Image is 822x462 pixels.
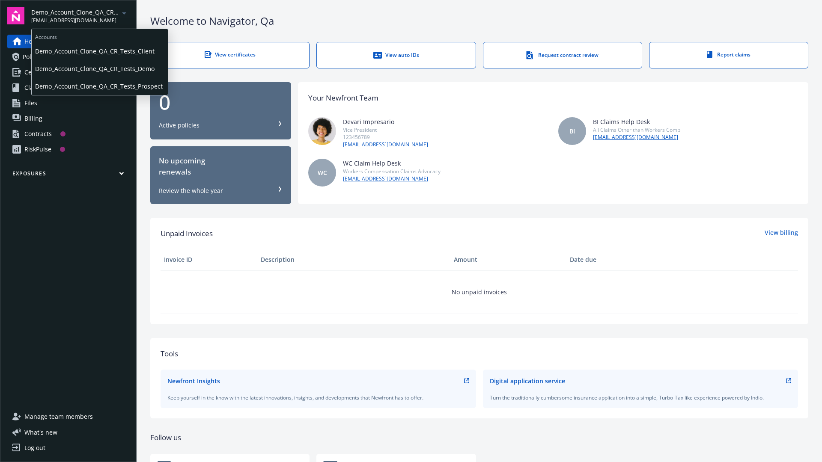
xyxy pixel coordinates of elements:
[167,376,220,385] div: Newfront Insights
[24,112,42,125] span: Billing
[31,8,119,17] span: Demo_Account_Clone_QA_CR_Tests_Prospect
[593,126,680,133] div: All Claims Other than Workers Comp
[667,51,791,58] div: Report claims
[490,394,792,401] div: Turn the traditionally cumbersome insurance application into a simple, Turbo-Tax like experience ...
[161,249,257,270] th: Invoice ID
[150,146,291,204] button: No upcomingrenewalsReview the whole year
[31,7,129,24] button: Demo_Account_Clone_QA_CR_Tests_Prospect[EMAIL_ADDRESS][DOMAIN_NAME]arrowDropDown
[7,410,129,423] a: Manage team members
[257,249,450,270] th: Description
[7,50,129,64] a: Policies
[7,127,129,141] a: Contracts
[150,42,310,68] a: View certificates
[483,42,642,68] a: Request contract review
[119,8,129,18] a: arrowDropDown
[31,17,119,24] span: [EMAIL_ADDRESS][DOMAIN_NAME]
[343,175,441,183] a: [EMAIL_ADDRESS][DOMAIN_NAME]
[7,428,71,437] button: What's new
[159,92,283,113] div: 0
[343,126,428,133] div: Vice President
[593,117,680,126] div: BI Claims Help Desk
[24,96,37,110] span: Files
[7,7,24,24] img: navigator-logo.svg
[159,155,283,178] div: No upcoming renewals
[7,65,129,79] a: Certificates
[343,141,428,148] a: [EMAIL_ADDRESS][DOMAIN_NAME]
[7,35,129,48] a: Home
[7,170,129,181] button: Exposures
[343,168,441,175] div: Workers Compensation Claims Advocacy
[161,228,213,239] span: Unpaid Invoices
[167,394,469,401] div: Keep yourself in the know with the latest innovations, insights, and developments that Newfront h...
[765,228,798,239] a: View billing
[566,249,663,270] th: Date due
[23,50,44,64] span: Policies
[161,270,798,314] td: No unpaid invoices
[649,42,808,68] a: Report claims
[24,142,51,156] div: RiskPulse
[7,142,129,156] a: RiskPulse
[161,348,798,359] div: Tools
[159,187,223,195] div: Review the whole year
[308,92,378,104] div: Your Newfront Team
[490,376,565,385] div: Digital application service
[7,96,129,110] a: Files
[24,441,45,455] div: Log out
[318,168,327,177] span: WC
[32,29,168,42] span: Accounts
[150,82,291,140] button: 0Active policies
[7,81,129,95] a: Claims
[24,81,44,95] span: Claims
[593,133,680,141] a: [EMAIL_ADDRESS][DOMAIN_NAME]
[168,51,292,58] div: View certificates
[450,249,566,270] th: Amount
[150,14,808,28] div: Welcome to Navigator , Qa
[343,133,428,141] div: 123456789
[500,51,625,59] div: Request contract review
[343,159,441,168] div: WC Claim Help Desk
[159,121,200,130] div: Active policies
[35,77,164,95] span: Demo_Account_Clone_QA_CR_Tests_Prospect
[150,432,808,443] div: Follow us
[334,51,458,59] div: View auto IDs
[308,117,336,145] img: photo
[35,42,164,60] span: Demo_Account_Clone_QA_CR_Tests_Client
[569,127,575,136] span: BI
[7,112,129,125] a: Billing
[24,65,57,79] span: Certificates
[35,60,164,77] span: Demo_Account_Clone_QA_CR_Tests_Demo
[24,35,41,48] span: Home
[24,410,93,423] span: Manage team members
[316,42,476,68] a: View auto IDs
[343,117,428,126] div: Devari Impresario
[24,127,52,141] div: Contracts
[24,428,57,437] span: What ' s new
